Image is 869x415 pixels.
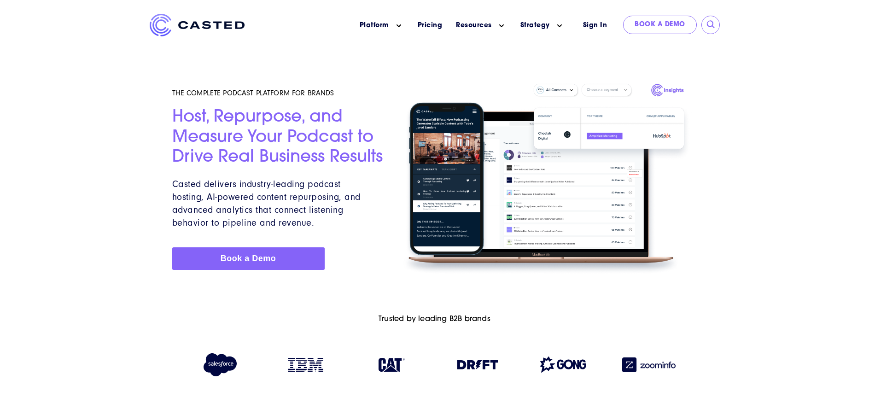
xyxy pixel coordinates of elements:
[172,179,361,228] span: Casted delivers industry-leading podcast hosting, AI-powered content repurposing, and advanced an...
[221,254,276,263] span: Book a Demo
[418,21,443,30] a: Pricing
[172,88,385,98] h5: THE COMPLETE PODCAST PLATFORM FOR BRANDS
[199,353,240,376] img: Salesforce logo
[540,357,586,373] img: Gong logo
[622,357,676,372] img: Zoominfo logo
[360,21,389,30] a: Platform
[706,20,716,29] input: Submit
[379,358,405,372] img: Caterpillar logo
[288,358,323,372] img: IBM logo
[396,79,697,279] img: Homepage Hero
[172,108,385,168] h2: Host, Repurpose, and Measure Your Podcast to Drive Real Business Results
[457,360,498,369] img: Drift logo
[258,14,572,37] nav: Main menu
[623,16,697,34] a: Book a Demo
[572,16,619,35] a: Sign In
[456,21,492,30] a: Resources
[150,14,245,36] img: Casted_Logo_Horizontal_FullColor_PUR_BLUE
[520,21,550,30] a: Strategy
[172,315,697,324] h6: Trusted by leading B2B brands
[172,247,325,270] a: Book a Demo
